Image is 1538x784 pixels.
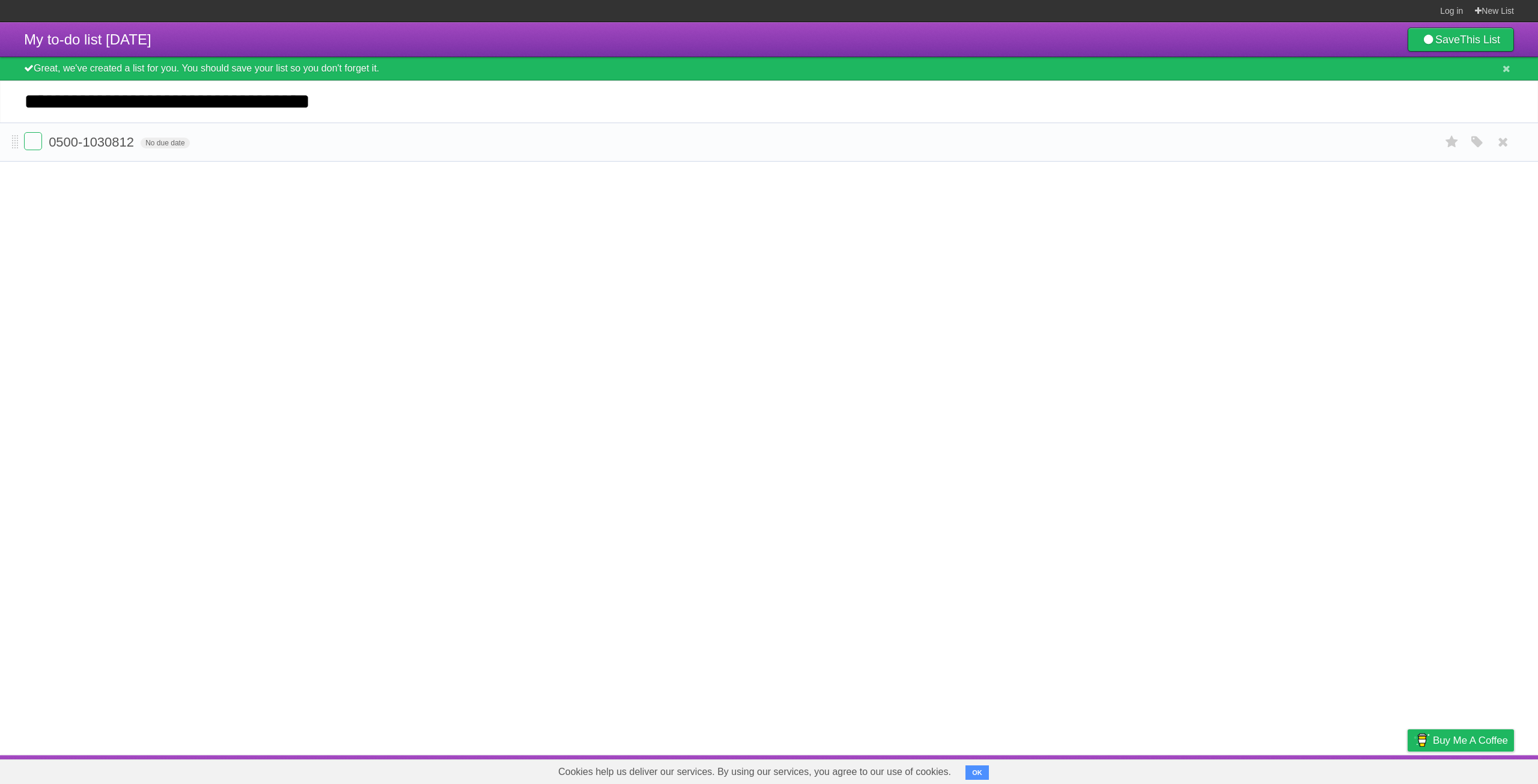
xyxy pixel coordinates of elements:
[24,31,151,47] span: My to-do list [DATE]
[141,138,189,148] span: No due date
[1351,758,1378,781] a: Terms
[1441,132,1464,152] label: Star task
[49,135,137,150] span: 0500-1030812
[24,132,42,150] label: Done
[1408,28,1514,52] a: SaveThis List
[1433,730,1508,751] span: Buy me a coffee
[1248,758,1273,781] a: About
[1460,34,1500,46] b: This List
[1408,729,1514,752] a: Buy me a coffee
[1287,758,1336,781] a: Developers
[546,760,963,784] span: Cookies help us deliver our services. By using our services, you agree to our use of cookies.
[1414,730,1430,750] img: Buy me a coffee
[1438,758,1514,781] a: Suggest a feature
[1392,758,1423,781] a: Privacy
[965,765,989,780] button: OK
